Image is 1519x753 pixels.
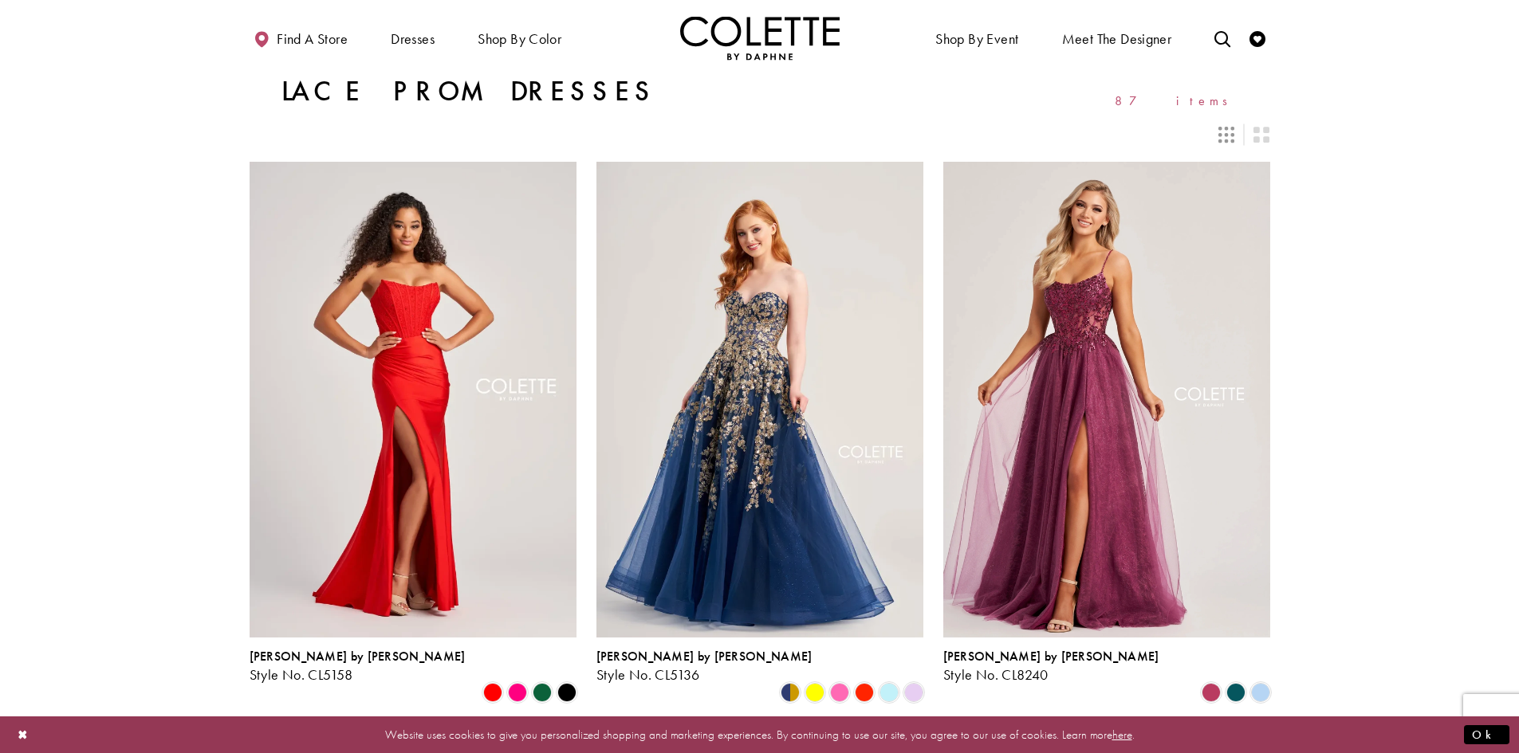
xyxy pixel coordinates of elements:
a: Check Wishlist [1246,16,1269,60]
span: Style No. CL5136 [596,665,700,684]
a: Visit Colette by Daphne Style No. CL5136 Page [596,162,923,637]
span: [PERSON_NAME] by [PERSON_NAME] [943,648,1159,665]
button: Submit Dialog [1464,724,1509,744]
i: Lilac [904,683,923,702]
a: Toggle search [1210,16,1234,60]
i: Hunter [533,683,552,702]
button: Close Dialog [10,720,37,748]
span: Find a store [277,31,348,47]
i: Periwinkle [1251,683,1270,702]
i: Scarlet [855,683,874,702]
a: here [1112,726,1132,742]
span: Shop by color [474,16,565,60]
div: Colette by Daphne Style No. CL8240 [943,649,1159,683]
i: Spruce [1226,683,1246,702]
i: Hot Pink [508,683,527,702]
a: Meet the designer [1058,16,1176,60]
i: Berry [1202,683,1221,702]
a: Find a store [250,16,352,60]
span: Dresses [387,16,439,60]
div: Colette by Daphne Style No. CL5136 [596,649,813,683]
a: Visit Colette by Daphne Style No. CL8240 Page [943,162,1270,637]
img: Colette by Daphne [680,16,840,60]
span: Switch layout to 2 columns [1253,127,1269,143]
i: Navy Blue/Gold [781,683,800,702]
span: 87 items [1115,94,1238,108]
a: Visit Home Page [680,16,840,60]
div: Colette by Daphne Style No. CL5158 [250,649,466,683]
span: Switch layout to 3 columns [1218,127,1234,143]
a: Visit Colette by Daphne Style No. CL5158 Page [250,162,577,637]
i: Black [557,683,577,702]
i: Light Blue [880,683,899,702]
i: Red [483,683,502,702]
span: [PERSON_NAME] by [PERSON_NAME] [250,648,466,665]
i: Yellow [805,683,824,702]
span: Dresses [391,31,435,47]
span: Shop by color [478,31,561,47]
span: Meet the designer [1062,31,1172,47]
h1: Lace Prom Dresses [281,76,657,108]
span: [PERSON_NAME] by [PERSON_NAME] [596,648,813,665]
span: Shop By Event [931,16,1022,60]
span: Style No. CL8240 [943,665,1049,684]
span: Shop By Event [935,31,1018,47]
i: Pink [830,683,849,702]
p: Website uses cookies to give you personalized shopping and marketing experiences. By continuing t... [115,724,1404,745]
div: Layout Controls [240,117,1280,152]
span: Style No. CL5158 [250,665,353,684]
